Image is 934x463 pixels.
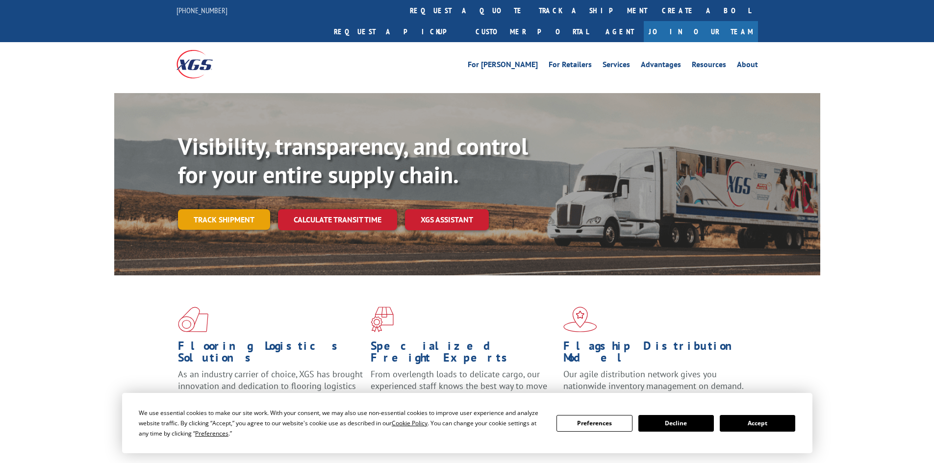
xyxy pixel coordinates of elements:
a: Resources [692,61,726,72]
a: Track shipment [178,209,270,230]
img: xgs-icon-focused-on-flooring-red [371,307,394,332]
button: Accept [720,415,795,432]
span: As an industry carrier of choice, XGS has brought innovation and dedication to flooring logistics... [178,368,363,403]
a: Agent [596,21,644,42]
span: Preferences [195,429,228,438]
a: [PHONE_NUMBER] [177,5,227,15]
h1: Specialized Freight Experts [371,340,556,368]
span: Our agile distribution network gives you nationwide inventory management on demand. [563,368,744,391]
a: For Retailers [549,61,592,72]
a: Join Our Team [644,21,758,42]
a: Request a pickup [327,21,468,42]
img: xgs-icon-flagship-distribution-model-red [563,307,597,332]
a: Services [603,61,630,72]
a: For [PERSON_NAME] [468,61,538,72]
div: Cookie Consent Prompt [122,393,812,453]
h1: Flagship Distribution Model [563,340,749,368]
p: From overlength loads to delicate cargo, our experienced staff knows the best way to move your fr... [371,368,556,412]
a: XGS ASSISTANT [405,209,489,230]
button: Decline [638,415,714,432]
span: Cookie Policy [392,419,428,427]
div: We use essential cookies to make our site work. With your consent, we may also use non-essential ... [139,408,545,439]
button: Preferences [556,415,632,432]
a: Advantages [641,61,681,72]
h1: Flooring Logistics Solutions [178,340,363,368]
img: xgs-icon-total-supply-chain-intelligence-red [178,307,208,332]
a: About [737,61,758,72]
a: Customer Portal [468,21,596,42]
b: Visibility, transparency, and control for your entire supply chain. [178,131,528,190]
a: Calculate transit time [278,209,397,230]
